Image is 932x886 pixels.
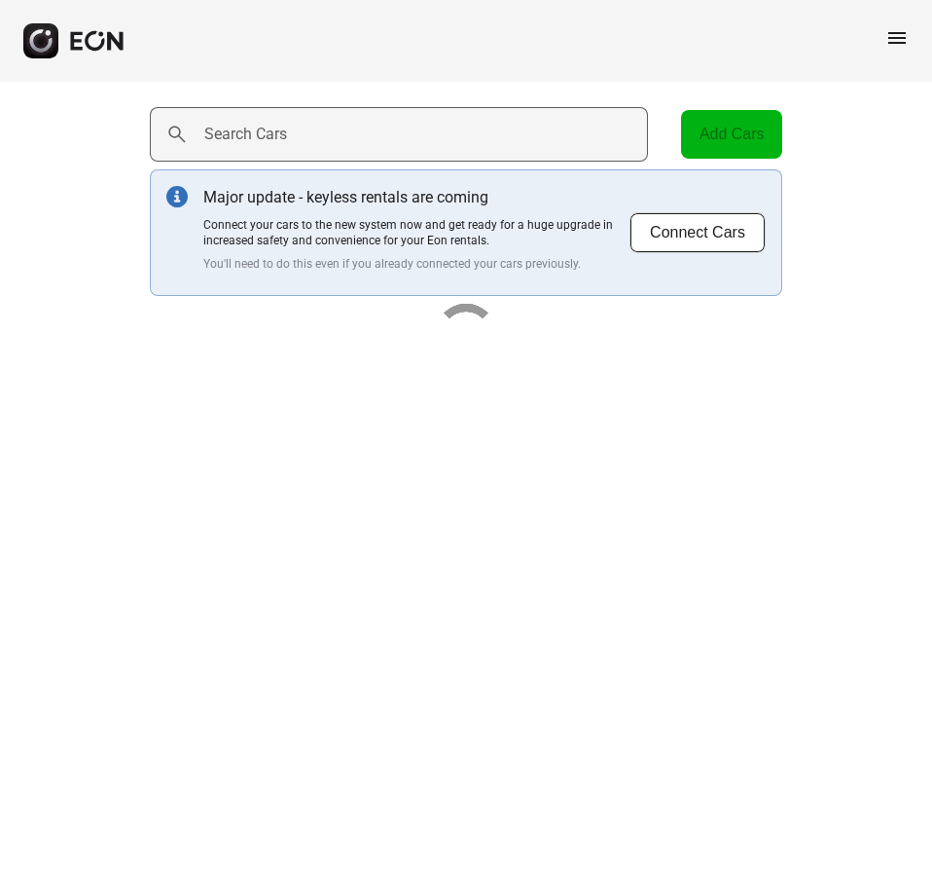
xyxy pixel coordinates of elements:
img: info [166,186,188,207]
p: Connect your cars to the new system now and get ready for a huge upgrade in increased safety and ... [203,217,629,248]
button: Connect Cars [629,212,766,253]
p: Major update - keyless rentals are coming [203,186,629,209]
p: You'll need to do this even if you already connected your cars previously. [203,256,629,272]
label: Search Cars [204,123,287,146]
span: menu [885,26,909,50]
